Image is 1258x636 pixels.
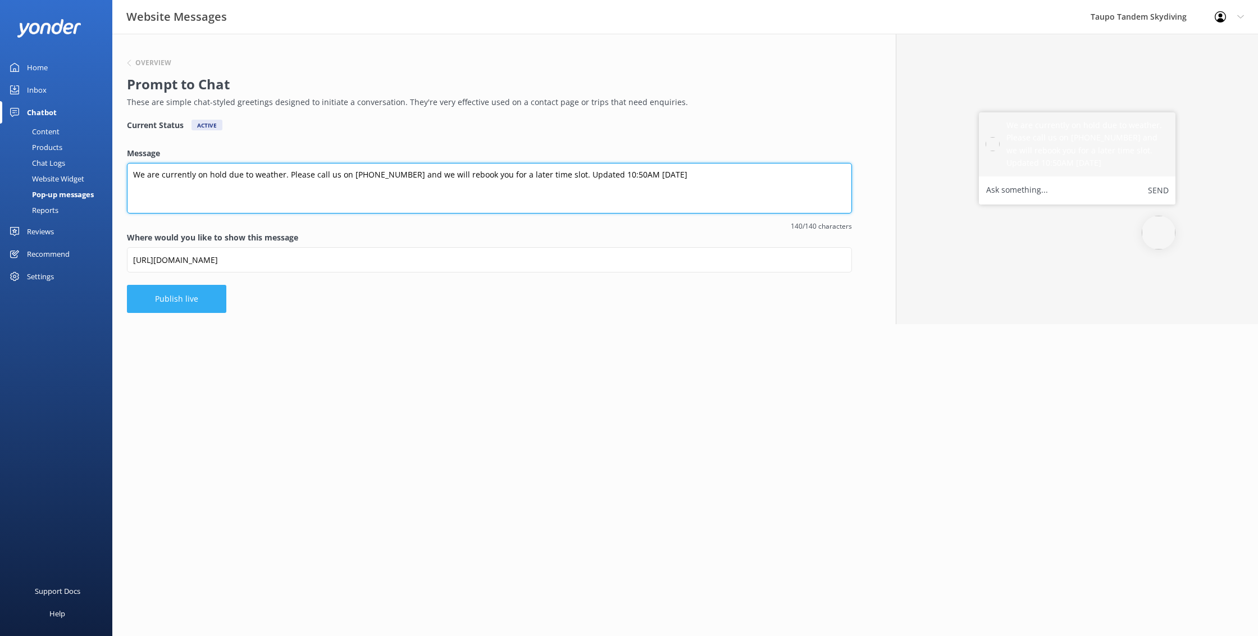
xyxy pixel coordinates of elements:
div: Chatbot [27,101,57,124]
div: Support Docs [35,580,80,602]
div: Home [27,56,48,79]
label: Message [127,147,852,160]
h5: We are currently on hold due to weather. Please call us on [PHONE_NUMBER] and we will rebook you ... [1006,119,1169,170]
div: Settings [27,265,54,288]
h6: Overview [135,60,171,66]
h4: Current Status [127,120,184,130]
a: Chat Logs [7,155,112,171]
button: Publish live [127,285,226,313]
h2: Prompt to Chat [127,74,846,95]
a: Website Widget [7,171,112,187]
a: Content [7,124,112,139]
input: https://www.example.com/page [127,247,852,272]
a: Pop-up messages [7,187,112,202]
div: Active [192,120,222,130]
div: Chat Logs [7,155,65,171]
p: These are simple chat-styled greetings designed to initiate a conversation. They're very effectiv... [127,96,846,108]
a: Products [7,139,112,155]
div: Website Widget [7,171,84,187]
label: Ask something... [986,183,1048,198]
button: Send [1148,183,1169,198]
button: Overview [127,60,171,66]
img: yonder-white-logo.png [17,19,81,38]
div: Help [49,602,65,625]
div: Products [7,139,62,155]
div: Recommend [27,243,70,265]
textarea: We are currently on hold due to weather. Please call us on [PHONE_NUMBER] and we will rebook you ... [127,163,852,213]
div: Inbox [27,79,47,101]
a: Reports [7,202,112,218]
label: Where would you like to show this message [127,231,852,244]
h3: Website Messages [126,8,227,26]
div: Content [7,124,60,139]
div: Pop-up messages [7,187,94,202]
div: Reviews [27,220,54,243]
span: 140/140 characters [127,221,852,231]
div: Reports [7,202,58,218]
